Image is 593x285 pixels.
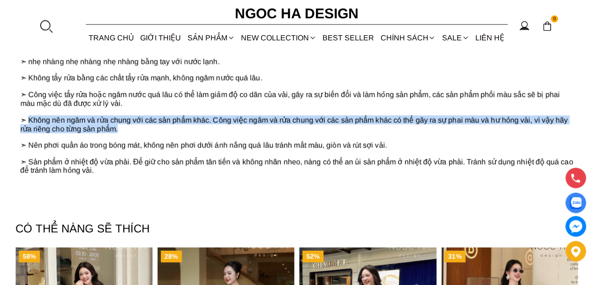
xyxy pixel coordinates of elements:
img: Display image [570,197,581,209]
span: ➣ Công việc tẩy rửa hoặc ngâm nước quá lâu có thể làm giảm độ co dãn của vải, gây ra sự biến đổi ... [20,91,560,108]
span: ➣ Không tẩy rửa bằng các chất tẩy rửa mạnh, không ngâm nước quá lâu. [20,74,262,82]
h4: CÓ THỂ NÀNG SẼ THÍCH [15,220,578,238]
div: Chính sách [377,25,439,50]
span: 0 [551,15,558,23]
a: BEST SELLER [320,25,377,50]
a: LIÊN HỆ [472,25,507,50]
a: messenger [565,216,586,237]
a: Display image [565,193,586,213]
div: SẢN PHẨM [184,25,238,50]
span: ➣ Không nên ngâm và rửa chung với các sản phẩm khác. Công việc ngâm và rửa chung với các sản phẩm... [20,116,568,133]
img: img-CART-ICON-ksit0nf1 [542,21,552,31]
a: SALE [439,25,472,50]
a: NEW COLLECTION [238,25,319,50]
a: TRANG CHỦ [86,25,137,50]
span: ➣ nhẹ nhàng nhẹ nhàng nhẹ nhàng bằng tay với nước lạnh. [20,58,219,66]
a: GIỚI THIỆU [137,25,184,50]
span: ➣ Nên phơi quần áo trong bóng mát, không nên phơi dưới ánh nắng quá lâu tránh mất màu, giòn và rú... [20,141,387,149]
a: Ngoc Ha Design [226,2,367,25]
span: ➣ Sản phẩm ở nhiệt độ vừa phải. Để giữ cho sản phẩm tân tiến và không nhăn nheo, nàng có thể an ủ... [20,158,573,174]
